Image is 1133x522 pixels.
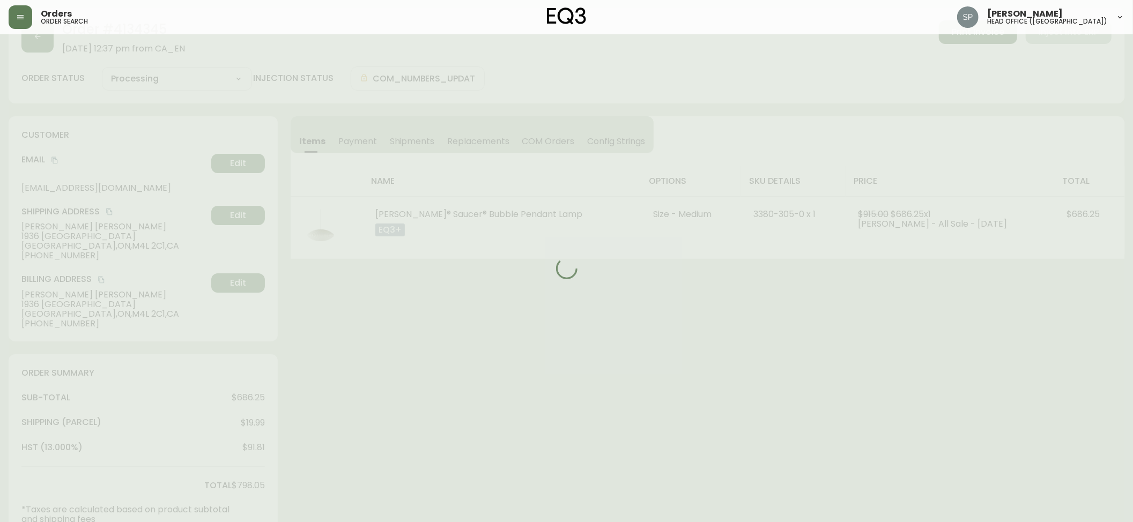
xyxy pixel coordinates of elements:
span: Orders [41,10,72,18]
h5: head office ([GEOGRAPHIC_DATA]) [987,18,1107,25]
img: 0cb179e7bf3690758a1aaa5f0aafa0b4 [957,6,979,28]
h5: order search [41,18,88,25]
span: [PERSON_NAME] [987,10,1063,18]
img: logo [547,8,587,25]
